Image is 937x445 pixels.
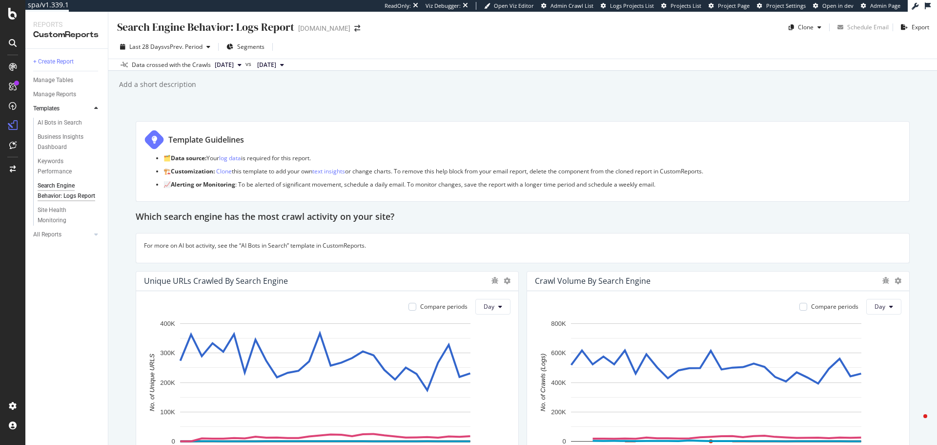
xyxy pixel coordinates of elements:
div: bug [882,277,890,284]
button: Schedule Email [834,20,889,35]
div: [DOMAIN_NAME] [298,23,350,33]
text: 0 [171,438,175,445]
a: All Reports [33,230,91,240]
strong: Alerting or Monitoring [171,180,235,189]
span: 2025 Sep. 30th [215,61,234,69]
div: Compare periods [420,302,468,311]
span: Last 28 Days [129,42,164,51]
text: 800K [551,320,566,327]
a: log data [219,154,241,162]
div: Keywords Performance [38,156,92,177]
div: Template Guidelines 🗂️Data source:Yourlog datais required for this report. 🏗️Customization: Clone... [136,121,910,202]
text: 200K [160,379,175,386]
div: CustomReports [33,29,100,41]
a: Business Insights Dashboard [38,132,101,152]
h2: Which search engine has the most crawl activity on your site? [136,210,394,225]
text: 400K [160,320,175,327]
button: Export [897,20,929,35]
div: All Reports [33,230,61,240]
a: + Create Report [33,57,101,67]
div: For more on AI bot activity, see the “AI Bots in Search” template in CustomReports. [136,233,910,263]
div: Data crossed with the Crawls [132,61,211,69]
div: arrow-right-arrow-left [354,25,360,32]
a: Manage Tables [33,75,101,85]
span: Open in dev [822,2,854,9]
div: Compare periods [811,302,858,311]
p: 🏗️ this template to add your own or change charts. To remove this help block from your email repo... [163,167,901,175]
button: Day [475,299,510,315]
div: Add a short description [118,80,196,89]
span: Projects List [671,2,701,9]
a: Project Page [709,2,750,10]
div: Reports [33,20,100,29]
button: Day [866,299,901,315]
a: Projects List [661,2,701,10]
a: text insights [312,167,345,175]
span: Logs Projects List [610,2,654,9]
button: Clone [785,20,825,35]
a: Project Settings [757,2,806,10]
div: Unique URLs Crawled By Search Engine [144,276,288,286]
text: 100K [160,408,175,415]
span: Open Viz Editor [494,2,534,9]
div: Which search engine has the most crawl activity on your site? [136,210,910,225]
a: Keywords Performance [38,156,101,177]
text: 300K [160,349,175,357]
text: 200K [551,408,566,415]
div: Templates [33,104,60,114]
a: Clone [216,167,232,175]
span: Day [875,302,885,311]
div: Crawl Volume By Search Engine [535,276,651,286]
text: 600K [551,349,566,357]
p: 🗂️ Your is required for this report. [163,154,901,162]
text: 400K [551,379,566,386]
div: Schedule Email [847,23,889,31]
span: Day [484,302,494,311]
strong: Customization: [171,167,215,175]
a: Site Health Monitoring [38,205,101,226]
text: No. of Crawls (Logs) [539,353,547,411]
div: Search Engine Behavior: Logs Report [116,20,294,35]
div: Business Insights Dashboard [38,132,94,152]
a: Templates [33,104,91,114]
iframe: Intercom live chat [904,412,927,435]
span: Project Settings [766,2,806,9]
span: vs Prev. Period [164,42,203,51]
a: Search Engine Behavior: Logs Report [38,181,101,201]
div: Search Engine Behavior: Logs Report [38,181,95,201]
text: No. of Unique URLS [148,353,156,411]
span: Admin Page [870,2,900,9]
div: Viz Debugger: [426,2,461,10]
text: 0 [562,438,566,445]
a: AI Bots in Search [38,118,101,128]
div: Manage Reports [33,89,76,100]
div: + Create Report [33,57,74,67]
div: Manage Tables [33,75,73,85]
div: AI Bots in Search [38,118,82,128]
a: Open in dev [813,2,854,10]
span: vs [245,60,253,68]
p: For more on AI bot activity, see the “AI Bots in Search” template in CustomReports. [144,241,901,250]
span: 2025 Sep. 2nd [257,61,276,69]
p: 📈 : To be alerted of significant movement, schedule a daily email. To monitor changes, save the r... [163,180,901,189]
span: Project Page [718,2,750,9]
div: Template Guidelines [168,134,244,146]
a: Admin Page [861,2,900,10]
button: Last 28 DaysvsPrev. Period [116,39,214,55]
button: Segments [223,39,268,55]
a: Logs Projects List [601,2,654,10]
button: [DATE] [253,59,288,71]
strong: Data source: [171,154,206,162]
div: Clone [798,23,814,31]
a: Manage Reports [33,89,101,100]
div: ReadOnly: [385,2,411,10]
div: Site Health Monitoring [38,205,92,226]
a: Open Viz Editor [484,2,534,10]
div: bug [491,277,499,284]
span: Segments [237,42,265,51]
a: Admin Crawl List [541,2,593,10]
div: Export [912,23,929,31]
button: [DATE] [211,59,245,71]
span: Admin Crawl List [550,2,593,9]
